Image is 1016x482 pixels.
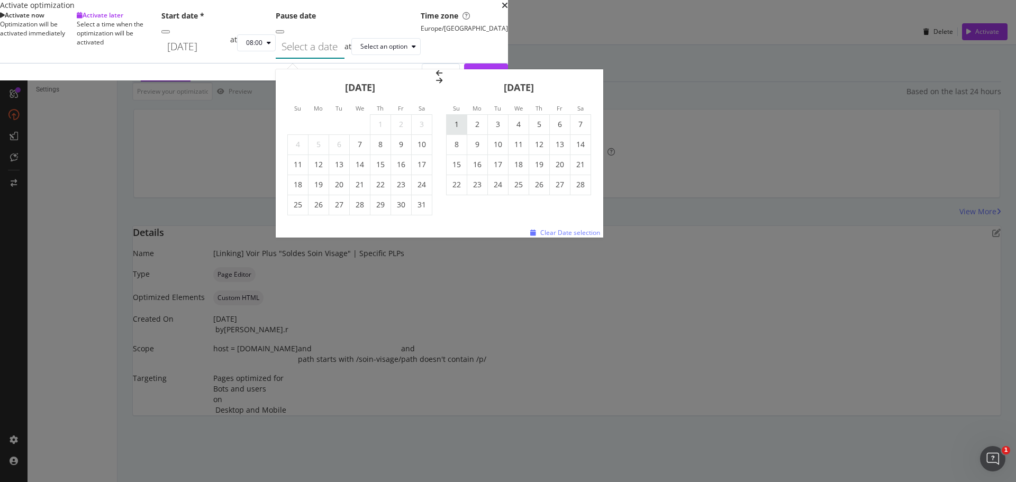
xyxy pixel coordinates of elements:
small: Su [294,104,301,112]
div: Schedule [473,67,500,76]
td: Friday, January 23, 2026 [391,175,412,195]
td: Wednesday, February 18, 2026 [509,154,529,175]
small: Sa [419,104,425,112]
td: Tuesday, February 10, 2026 [488,134,509,154]
td: Wednesday, February 11, 2026 [509,134,529,154]
td: Tuesday, February 24, 2026 [488,175,509,195]
td: Monday, February 16, 2026 [467,154,488,175]
td: Thursday, January 15, 2026 [370,154,391,175]
div: Calendar [276,69,603,228]
td: Saturday, February 7, 2026 [570,114,591,134]
td: Monday, February 2, 2026 [467,114,488,134]
span: 1 [1002,446,1010,454]
div: Clear Date selection [540,228,600,237]
td: Thursday, January 22, 2026 [370,175,391,195]
div: Move backward to switch to the previous month. [276,69,603,77]
td: Friday, February 20, 2026 [550,154,570,175]
button: Cancel [422,63,460,80]
td: Monday, January 26, 2026 [309,195,329,215]
strong: [DATE] [345,81,375,94]
label: Start date * [161,11,204,21]
td: Saturday, February 21, 2026 [570,154,591,175]
td: Tuesday, January 27, 2026 [329,195,350,215]
button: 08:00 [237,34,276,51]
td: Tuesday, January 20, 2026 [329,175,350,195]
td: Saturday, January 10, 2026 [412,134,432,154]
td: Saturday, January 31, 2026 [412,195,432,215]
small: Th [536,104,542,112]
small: Fr [557,104,563,112]
small: Mo [473,104,482,112]
td: Friday, January 9, 2026 [391,134,412,154]
div: Move forward to switch to the next month. [276,77,603,84]
td: Not available. Thursday, January 1, 2026 [370,114,391,134]
small: Th [377,104,384,112]
td: Thursday, January 29, 2026 [370,195,391,215]
label: Pause date [276,11,316,21]
div: Select a time when the optimization will be activated [77,20,161,47]
td: Friday, January 16, 2026 [391,154,412,175]
td: Sunday, February 22, 2026 [447,175,467,195]
td: Monday, January 19, 2026 [309,175,329,195]
td: Saturday, January 17, 2026 [412,154,432,175]
td: Thursday, February 26, 2026 [529,175,550,195]
td: Thursday, January 8, 2026 [370,134,391,154]
td: Not available. Saturday, January 3, 2026 [412,114,432,134]
td: Not available. Friday, January 2, 2026 [391,114,412,134]
label: Time zone [421,11,470,21]
small: We [514,104,523,112]
small: We [356,104,364,112]
strong: [DATE] [504,81,534,94]
small: Mo [314,104,323,112]
td: Not available. Monday, January 5, 2026 [309,134,329,154]
small: Su [453,104,460,112]
td: Monday, February 23, 2026 [467,175,488,195]
td: Friday, February 27, 2026 [550,175,570,195]
td: Tuesday, February 17, 2026 [488,154,509,175]
td: Thursday, February 12, 2026 [529,134,550,154]
td: Wednesday, January 7, 2026 [350,134,370,154]
td: Monday, January 12, 2026 [309,154,329,175]
td: Tuesday, February 3, 2026 [488,114,509,134]
div: at [344,41,351,52]
button: Clear Date selection [523,228,603,238]
td: Wednesday, January 21, 2026 [350,175,370,195]
td: Sunday, February 8, 2026 [447,134,467,154]
td: Not available. Tuesday, January 6, 2026 [329,134,350,154]
td: Tuesday, January 13, 2026 [329,154,350,175]
iframe: Intercom live chat [980,446,1005,471]
button: Select an option [351,38,421,55]
button: Schedule [464,63,508,80]
div: at [230,34,237,59]
td: Wednesday, February 25, 2026 [509,175,529,195]
td: Wednesday, February 4, 2026 [509,114,529,134]
td: Saturday, February 14, 2026 [570,134,591,154]
td: Sunday, January 18, 2026 [288,175,309,195]
input: Select a date [276,34,344,59]
td: Wednesday, January 14, 2026 [350,154,370,175]
input: Select a date [161,34,230,59]
small: Sa [577,104,584,112]
div: Cancel [431,67,451,76]
td: Saturday, January 24, 2026 [412,175,432,195]
td: Saturday, February 28, 2026 [570,175,591,195]
td: Sunday, January 11, 2026 [288,154,309,175]
small: Fr [398,104,404,112]
td: Thursday, February 19, 2026 [529,154,550,175]
td: Friday, January 30, 2026 [391,195,412,215]
td: Not available. Sunday, January 4, 2026 [288,134,309,154]
div: Select an option [360,43,407,50]
td: Monday, February 9, 2026 [467,134,488,154]
small: Tu [494,104,501,112]
td: Wednesday, January 28, 2026 [350,195,370,215]
div: 08:00 [246,40,262,46]
td: Friday, February 13, 2026 [550,134,570,154]
div: Activate later [77,11,161,20]
div: Europe/[GEOGRAPHIC_DATA] [421,24,508,33]
td: Sunday, February 15, 2026 [447,154,467,175]
td: Sunday, February 1, 2026 [447,114,467,134]
td: Sunday, January 25, 2026 [288,195,309,215]
td: Friday, February 6, 2026 [550,114,570,134]
td: Thursday, February 5, 2026 [529,114,550,134]
small: Tu [335,104,342,112]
